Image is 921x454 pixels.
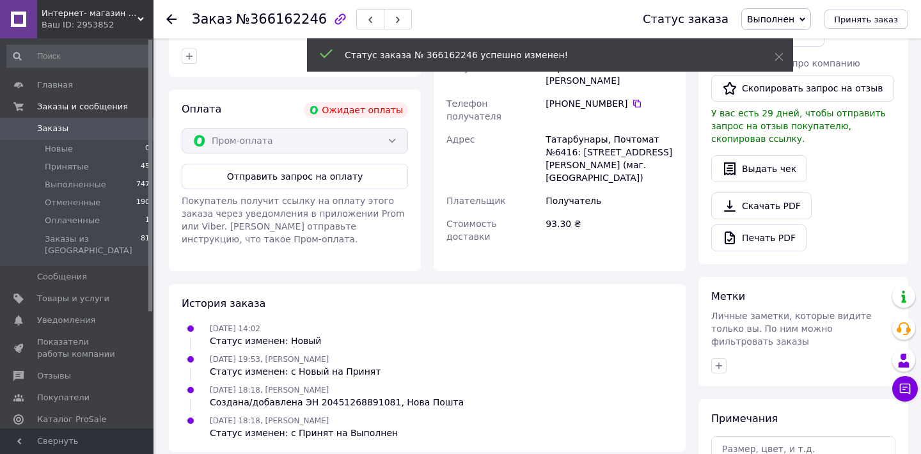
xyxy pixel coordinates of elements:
input: Поиск [6,45,151,68]
div: Статус изменен: с Принят на Выполнен [210,427,398,439]
span: Телефон получателя [446,98,501,121]
button: Выдать чек [711,155,807,182]
span: Выполненные [45,179,106,191]
button: Скопировать запрос на отзыв [711,75,894,102]
span: Отзывы [37,370,71,382]
a: Печать PDF [711,224,807,251]
span: Оплата [182,103,221,115]
div: Статус заказа [643,13,728,26]
span: Заказы и сообщения [37,101,128,113]
span: Запрос на отзыв про компанию [711,58,860,68]
div: Статус изменен: с Новый на Принят [210,365,381,378]
span: Заказ [192,12,232,27]
span: [DATE] 19:53, [PERSON_NAME] [210,355,329,364]
span: 1 [145,215,150,226]
div: Получатель [543,189,675,212]
span: Отмененные [45,197,100,208]
div: 93.30 ₴ [543,212,675,248]
span: Стоимость доставки [446,219,497,242]
span: У вас есть 29 дней, чтобы отправить запрос на отзыв покупателю, скопировав ссылку. [711,108,886,144]
span: Покупатель получит ссылку на оплату этого заказа через уведомления в приложении Prom или Viber. [... [182,196,405,244]
span: [DATE] 18:18, [PERSON_NAME] [210,386,329,395]
span: Сообщения [37,271,87,283]
span: 0 [145,143,150,155]
span: №366162246 [236,12,327,27]
a: Скачать PDF [711,192,812,219]
span: Принять заказ [834,15,898,24]
div: Создана/добавлена ЭН 20451268891081, Нова Пошта [210,396,464,409]
span: Метки [711,290,745,302]
span: Оплаченные [45,215,100,226]
div: Ваш ID: 2953852 [42,19,153,31]
button: Отправить запрос на оплату [182,164,408,189]
span: Новые [45,143,73,155]
div: Вернуться назад [166,13,177,26]
div: Статус заказа № 366162246 успешно изменен! [345,49,743,61]
span: Адрес [446,134,475,145]
span: [DATE] 14:02 [210,324,260,333]
span: Выполнен [747,14,794,24]
span: Личные заметки, которые видите только вы. По ним можно фильтровать заказы [711,311,872,347]
span: Принятые [45,161,89,173]
span: Товары и услуги [37,293,109,304]
span: Показатели работы компании [37,336,118,359]
span: Заказы [37,123,68,134]
span: История заказа [182,297,265,309]
span: 45 [141,161,150,173]
span: 747 [136,179,150,191]
span: Покупатели [37,392,90,403]
button: Принять заказ [824,10,908,29]
div: Статус изменен: Новый [210,334,321,347]
div: Ожидает оплаты [304,102,408,118]
div: [PHONE_NUMBER] [546,97,673,110]
span: 81 [141,233,150,256]
span: Главная [37,79,73,91]
span: Заказы из [GEOGRAPHIC_DATA] [45,233,141,256]
div: Татарбунары, Почтомат №6416: [STREET_ADDRESS][PERSON_NAME] (маг. [GEOGRAPHIC_DATA]) [543,128,675,189]
span: 190 [136,197,150,208]
span: Примечания [711,412,778,425]
span: Плательщик [446,196,506,206]
span: Каталог ProSale [37,414,106,425]
button: Чат с покупателем [892,376,918,402]
span: [DATE] 18:18, [PERSON_NAME] [210,416,329,425]
span: Уведомления [37,315,95,326]
span: Интернет- магазин Keratinka [42,8,138,19]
